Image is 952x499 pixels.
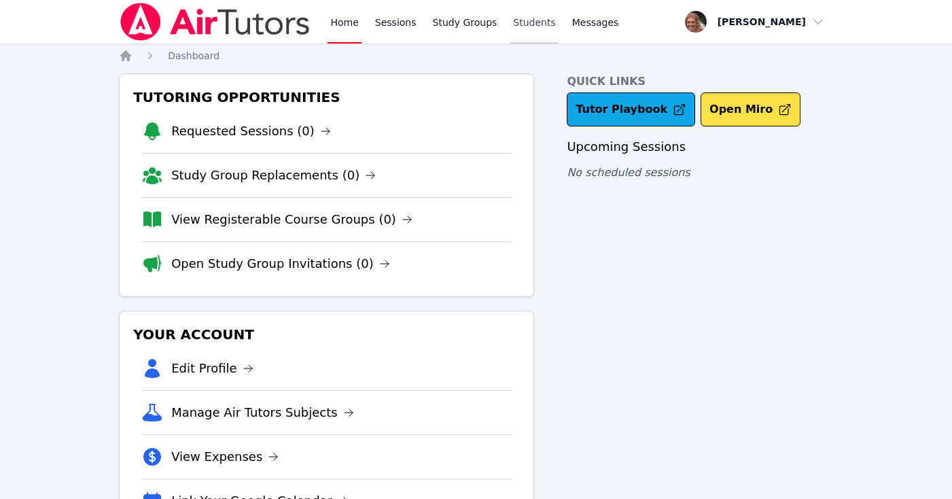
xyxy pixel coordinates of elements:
a: Requested Sessions (0) [171,122,331,141]
a: Tutor Playbook [567,92,695,126]
a: View Expenses [171,447,279,466]
a: Manage Air Tutors Subjects [171,403,354,422]
h4: Quick Links [567,73,833,90]
a: View Registerable Course Groups (0) [171,210,412,229]
a: Dashboard [168,49,219,63]
h3: Tutoring Opportunities [130,85,523,109]
nav: Breadcrumb [119,49,833,63]
span: No scheduled sessions [567,166,690,179]
span: Messages [572,16,619,29]
button: Open Miro [701,92,800,126]
h3: Upcoming Sessions [567,137,833,156]
img: Air Tutors [119,3,311,41]
a: Study Group Replacements (0) [171,166,376,185]
a: Edit Profile [171,359,253,378]
h3: Your Account [130,322,523,347]
a: Open Study Group Invitations (0) [171,254,390,273]
span: Dashboard [168,50,219,61]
